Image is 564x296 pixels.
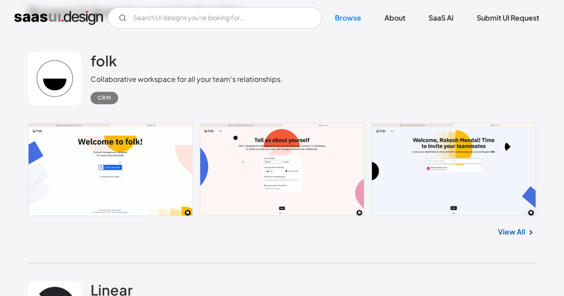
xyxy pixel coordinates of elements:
[498,227,525,237] a: View All
[418,8,464,28] a: SaaS Ai
[374,8,416,28] a: About
[91,52,117,74] a: folk
[108,7,322,28] input: Search UI designs you're looking for...
[14,11,103,25] a: home
[108,7,322,28] form: Email Form
[324,8,372,28] a: Browse
[91,74,283,85] div: Collaborative workspace for all your team’s relationships.
[91,52,117,69] h2: folk
[98,93,111,103] div: CRM
[466,8,550,28] a: Submit UI Request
